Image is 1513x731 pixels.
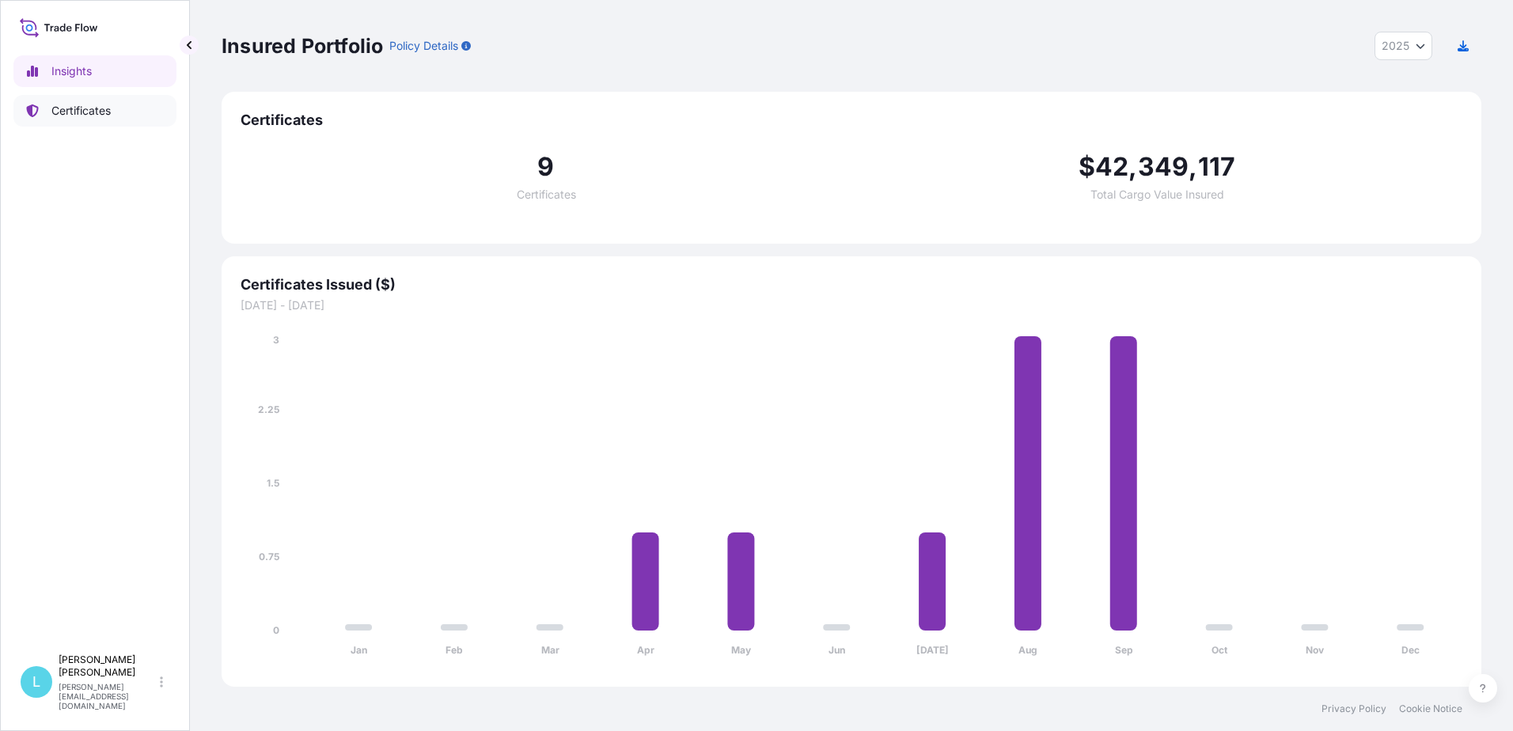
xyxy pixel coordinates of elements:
p: [PERSON_NAME][EMAIL_ADDRESS][DOMAIN_NAME] [59,682,157,710]
tspan: Jun [829,644,845,656]
tspan: 3 [273,334,279,346]
span: Total Cargo Value Insured [1090,189,1224,200]
span: Certificates [241,111,1462,130]
p: Insights [51,63,92,79]
tspan: Dec [1401,644,1420,656]
span: [DATE] - [DATE] [241,297,1462,313]
p: Insured Portfolio [222,33,383,59]
button: Year Selector [1375,32,1432,60]
a: Privacy Policy [1322,703,1386,715]
tspan: Nov [1306,644,1325,656]
span: , [1189,154,1197,180]
tspan: Sep [1115,644,1133,656]
tspan: [DATE] [916,644,949,656]
span: 349 [1138,154,1189,180]
tspan: Oct [1212,644,1228,656]
tspan: Apr [637,644,654,656]
tspan: 0.75 [259,551,279,562]
span: , [1128,154,1137,180]
span: $ [1079,154,1095,180]
tspan: Aug [1018,644,1037,656]
span: Certificates Issued ($) [241,275,1462,294]
p: Certificates [51,103,111,119]
tspan: Jan [351,644,367,656]
span: 117 [1198,154,1236,180]
tspan: Feb [446,644,463,656]
p: Policy Details [389,38,458,54]
tspan: 2.25 [258,403,279,415]
p: [PERSON_NAME] [PERSON_NAME] [59,653,157,679]
a: Cookie Notice [1399,703,1462,715]
span: 2025 [1382,38,1409,54]
span: Certificates [517,189,576,200]
span: 42 [1095,154,1128,180]
a: Certificates [13,95,176,127]
a: Insights [13,55,176,87]
span: L [32,674,40,690]
span: 9 [537,154,554,180]
tspan: 0 [273,624,279,636]
tspan: 1.5 [267,477,279,489]
tspan: May [731,644,752,656]
tspan: Mar [541,644,559,656]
